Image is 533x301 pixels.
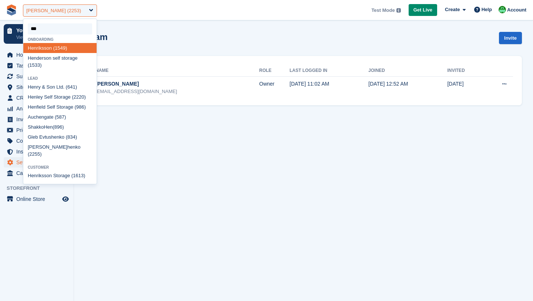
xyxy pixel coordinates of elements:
div: field Self Storage (986) [23,102,97,112]
div: Shakko (896) [23,122,97,132]
span: Online Store [16,194,61,204]
div: Auc gate (587) [23,112,97,122]
span: Test Mode [371,7,395,14]
span: Pricing [16,125,61,135]
span: Coupons [16,136,61,146]
span: Subscriptions [16,71,61,82]
span: Help [482,6,492,13]
span: Tasks [16,60,61,71]
div: derson self storage (1533) [23,53,97,70]
span: Home [16,50,61,60]
td: [DATE] 12:52 AM [368,76,447,99]
div: riksson Storage (1613) [23,171,97,181]
span: CRM [16,93,61,103]
a: menu [4,146,70,157]
div: Lead [23,76,97,80]
img: icon-info-grey-7440780725fd019a000dd9b08b2336e03edf1995a4989e88bcd33f0948082b44.svg [396,8,401,13]
td: Owner [259,76,289,99]
div: [PERSON_NAME] ko (2255) [23,142,97,159]
img: Laura Carlisle [499,6,506,13]
div: [PERSON_NAME] [95,80,259,88]
span: Hen [28,173,37,178]
a: menu [4,114,70,125]
th: Name [94,65,259,77]
a: menu [4,103,70,114]
span: Hen [28,104,37,110]
a: menu [4,157,70,168]
div: Gleb Evtus ko (834) [23,132,97,142]
a: menu [4,82,70,92]
a: menu [4,71,70,82]
span: hen [36,114,44,120]
a: menu [4,168,70,178]
a: menu [4,136,70,146]
a: Get Live [409,4,437,16]
div: Customer [23,165,97,169]
span: Insurance [16,146,61,157]
a: menu [4,194,70,204]
span: Analytics [16,103,61,114]
div: Onboarding [23,37,97,42]
span: Hen [28,55,37,61]
p: View next steps [16,34,60,41]
div: riksson (1549) [23,43,97,53]
td: [DATE] [447,76,482,99]
img: stora-icon-8386f47178a22dfd0bd8f6a31ec36ba5ce8667c1dd55bd0f319d3a0aa187defe.svg [6,4,17,16]
th: Joined [368,65,447,77]
span: hen [51,134,60,140]
div: ry & Son Ltd. (641) [23,82,97,92]
span: Account [507,6,526,14]
td: [DATE] 11:02 AM [289,76,368,99]
span: Hen [28,84,37,90]
div: ley Self Storage (2220) [23,92,97,102]
a: Preview store [61,195,70,204]
a: Invite [499,32,522,44]
a: menu [4,125,70,135]
div: [EMAIL_ADDRESS][DOMAIN_NAME] [95,88,259,95]
span: Settings [16,157,61,168]
p: Your onboarding [16,28,60,33]
span: Hen [44,124,53,130]
a: menu [4,50,70,60]
span: Sites [16,82,61,92]
a: menu [4,93,70,103]
span: Get Live [413,6,432,14]
th: Last logged in [289,65,368,77]
a: Your onboarding View next steps [4,24,70,44]
div: [PERSON_NAME] (2253) [26,7,81,14]
span: Storefront [7,185,74,192]
th: Role [259,65,289,77]
span: Capital [16,168,61,178]
a: menu [4,60,70,71]
span: hen [67,144,76,150]
span: Hen [28,45,37,51]
span: Hen [28,94,37,100]
th: Invited [447,65,482,77]
span: Invoices [16,114,61,125]
span: Create [445,6,460,13]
